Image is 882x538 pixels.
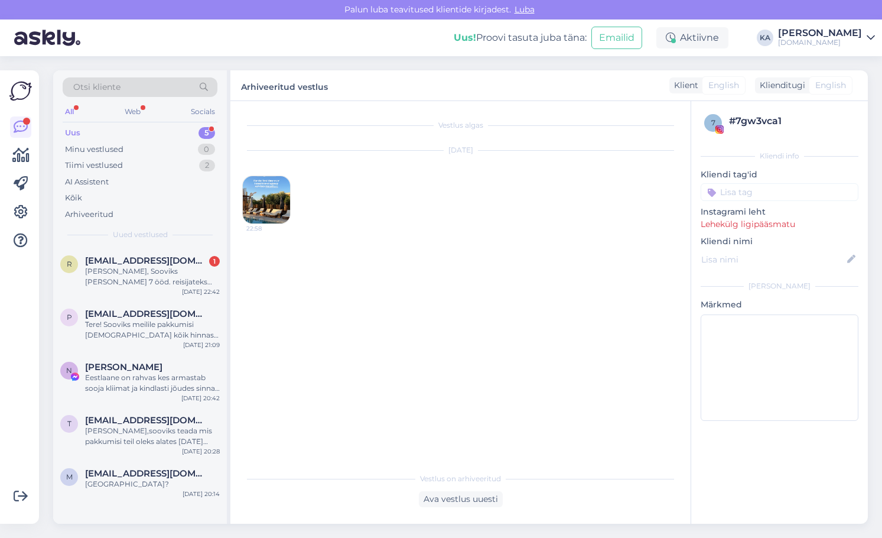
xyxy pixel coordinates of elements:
span: r [67,260,72,268]
span: t [67,419,71,428]
span: reilikav@gmail.com [85,255,208,266]
div: Ava vestlus uuesti [419,491,503,507]
span: takkhelen@gmail.com [85,415,208,426]
div: Minu vestlused [65,144,123,155]
div: [DATE] 20:28 [182,447,220,456]
div: [DATE] 22:42 [182,287,220,296]
b: Uus! [454,32,476,43]
div: Uus [65,127,80,139]
div: Tiimi vestlused [65,160,123,171]
p: Kliendi tag'id [701,168,858,181]
a: [PERSON_NAME][DOMAIN_NAME] [778,28,875,47]
span: 22:58 [246,224,291,233]
span: 7 [711,118,715,127]
div: Tere! Sooviks meilile pakkumisi [DEMOGRAPHIC_DATA] kõik hinnas kuupäevadega [DATE]-[DATE] [85,319,220,341]
div: # 7gw3vca1 [729,114,855,128]
div: 0 [198,144,215,155]
div: All [63,104,76,119]
div: Aktiivne [656,27,728,48]
div: AI Assistent [65,176,109,188]
div: [DATE] 21:09 [183,341,220,349]
div: [PERSON_NAME],sooviks teada mis pakkumisi teil oleks alates [DATE] [GEOGRAPHIC_DATA] 2 täiskasvan... [85,426,220,447]
div: Arhiveeritud [65,209,113,221]
div: [DATE] 20:42 [181,394,220,403]
div: [PERSON_NAME], Sooviks [PERSON_NAME] 7 ööd. reisijateks oleks 8 täiskasvanut ja 3 last (4, 7 ja 1... [85,266,220,287]
span: English [815,79,846,92]
div: Socials [188,104,217,119]
div: Proovi tasuta juba täna: [454,31,587,45]
button: Emailid [591,27,642,49]
div: KA [757,30,773,46]
img: attachment [243,176,290,223]
div: [DOMAIN_NAME] [778,38,862,47]
span: p [67,313,72,322]
span: N [66,366,72,375]
div: Klienditugi [755,79,805,92]
span: Vestlus on arhiveeritud [420,474,501,484]
input: Lisa tag [701,183,858,201]
span: Otsi kliente [73,81,121,93]
div: 1 [209,256,220,267]
div: 5 [198,127,215,139]
div: [GEOGRAPHIC_DATA]? [85,479,220,490]
span: pillekatre@gmail.com [85,309,208,319]
div: Web [122,104,143,119]
div: Eestlaane on rahvas kes armastab sooja kliimat ja kindlasti jõudes sinna ei tahaks pettuda. [85,372,220,394]
label: Arhiveeritud vestlus [241,77,328,93]
div: Kliendi info [701,151,858,161]
p: Kliendi nimi [701,235,858,248]
div: Klient [669,79,698,92]
div: 2 [199,160,215,171]
p: Instagrami leht [701,206,858,218]
div: [PERSON_NAME] [778,28,862,38]
span: Uued vestlused [113,229,168,240]
span: Luba [511,4,538,15]
div: Kõik [65,192,82,204]
span: English [708,79,739,92]
p: Märkmed [701,299,858,311]
span: meritake@gmail.com [85,468,208,479]
div: [DATE] [242,145,679,155]
div: [DATE] 20:14 [183,490,220,498]
span: Natalia Liiverkas [85,362,162,372]
div: Vestlus algas [242,120,679,131]
img: Askly Logo [9,80,32,102]
div: [PERSON_NAME] [701,281,858,291]
p: Lehekülg ligipääsmatu [701,218,858,231]
input: Lisa nimi [701,253,845,266]
span: m [66,472,73,481]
